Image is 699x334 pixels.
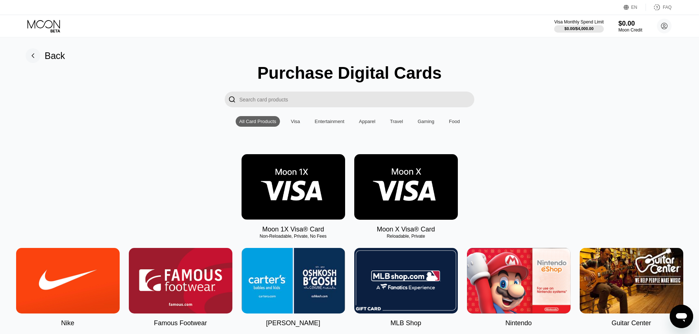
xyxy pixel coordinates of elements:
[355,116,379,127] div: Apparel
[663,5,672,10] div: FAQ
[646,4,672,11] div: FAQ
[386,116,407,127] div: Travel
[377,226,435,233] div: Moon X Visa® Card
[311,116,348,127] div: Entertainment
[554,19,603,33] div: Visa Monthly Spend Limit$0.00/$4,000.00
[618,27,642,33] div: Moon Credit
[624,4,646,11] div: EN
[612,319,651,327] div: Guitar Center
[505,319,532,327] div: Nintendo
[618,20,642,33] div: $0.00Moon Credit
[414,116,438,127] div: Gaming
[390,119,403,124] div: Travel
[445,116,464,127] div: Food
[354,234,458,239] div: Reloadable, Private
[26,48,65,63] div: Back
[390,319,421,327] div: MLB Shop
[631,5,638,10] div: EN
[242,234,345,239] div: Non-Reloadable, Private, No Fees
[554,19,603,25] div: Visa Monthly Spend Limit
[670,305,693,328] iframe: Button to launch messaging window
[291,119,300,124] div: Visa
[239,92,474,107] input: Search card products
[564,26,594,31] div: $0.00 / $4,000.00
[236,116,280,127] div: All Card Products
[287,116,304,127] div: Visa
[154,319,207,327] div: Famous Footwear
[45,51,65,61] div: Back
[225,92,239,107] div: 
[618,20,642,27] div: $0.00
[257,63,442,83] div: Purchase Digital Cards
[262,226,324,233] div: Moon 1X Visa® Card
[61,319,74,327] div: Nike
[315,119,344,124] div: Entertainment
[239,119,276,124] div: All Card Products
[228,95,236,104] div: 
[266,319,320,327] div: [PERSON_NAME]
[449,119,460,124] div: Food
[418,119,434,124] div: Gaming
[359,119,375,124] div: Apparel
